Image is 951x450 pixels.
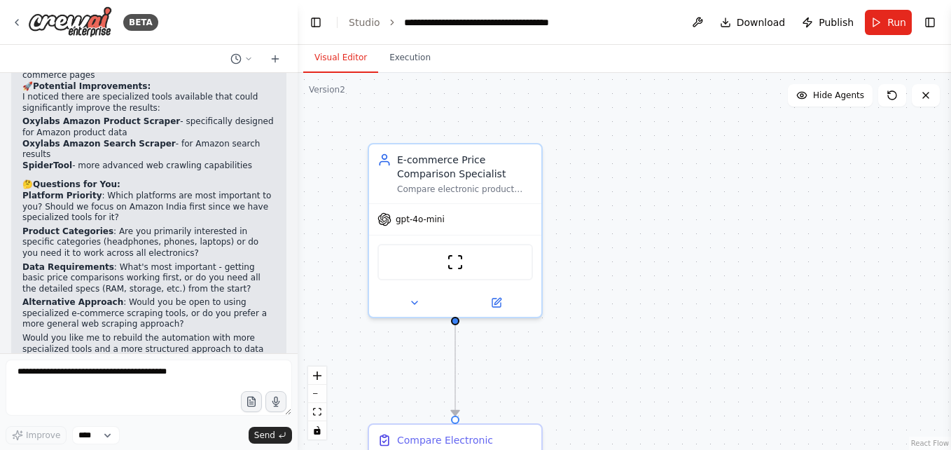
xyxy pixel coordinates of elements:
button: Upload files [241,391,262,412]
span: Publish [819,15,854,29]
g: Edge from ff0afa49-4a84-4b8e-91aa-f7a815b1a23c to d13e83b4-1bc5-4cc9-baed-2c73c95a0773 [448,325,462,416]
div: E-commerce Price Comparison Specialist [397,153,533,181]
strong: Platform Priority [22,191,102,200]
span: gpt-4o-mini [396,214,445,225]
div: React Flow controls [308,367,326,439]
p: : Which platforms are most important to you? Should we focus on Amazon India first since we have ... [22,191,275,224]
span: Send [254,430,275,441]
div: Compare electronic product prices and specifications across multiple Indian e-commerce platforms ... [397,184,533,195]
p: I noticed there are specialized tools available that could significantly improve the results: [22,92,275,114]
a: Studio [349,17,380,28]
button: Open in side panel [457,294,536,311]
button: Hide Agents [788,84,873,107]
span: Download [737,15,786,29]
p: : Would you be open to using specialized e-commerce scraping tools, or do you prefer a more gener... [22,297,275,330]
strong: Questions for You: [33,179,120,189]
p: Would you like me to rebuild the automation with more specialized tools and a more structured app... [22,333,275,366]
button: Show right sidebar [920,13,940,32]
h2: 🤔 [22,179,275,191]
button: Start a new chat [264,50,286,67]
img: Logo [28,6,112,38]
h2: 🚀 [22,81,275,93]
span: Run [887,15,906,29]
strong: Product Categories [22,226,113,236]
button: Hide left sidebar [306,13,326,32]
strong: Potential Improvements: [33,81,151,91]
li: - for Amazon search results [22,139,275,161]
a: React Flow attribution [911,439,949,447]
strong: Alternative Approach [22,297,123,307]
button: Visual Editor [303,43,378,73]
strong: SpiderTool [22,161,72,170]
strong: Data Requirements [22,262,114,272]
button: Switch to previous chat [225,50,258,67]
div: Version 2 [309,84,345,95]
button: Publish [796,10,859,35]
button: Send [249,427,292,444]
button: zoom out [308,385,326,403]
button: zoom in [308,367,326,385]
span: Hide Agents [813,90,864,101]
button: Download [714,10,791,35]
img: ScrapeWebsiteTool [447,254,464,271]
strong: Oxylabs Amazon Product Scraper [22,116,180,126]
button: Execution [378,43,442,73]
strong: Oxylabs Amazon Search Scraper [22,139,176,149]
p: : What's most important - getting basic price comparisons working first, or do you need all the d... [22,262,275,295]
button: Click to speak your automation idea [265,391,286,412]
div: BETA [123,14,158,31]
span: Improve [26,430,60,441]
li: - specifically designed for Amazon product data [22,116,275,138]
button: Run [865,10,912,35]
button: fit view [308,403,326,421]
div: E-commerce Price Comparison SpecialistCompare electronic product prices and specifications across... [368,143,543,318]
button: toggle interactivity [308,421,326,439]
li: - more advanced web crawling capabilities [22,161,275,172]
button: Improve [6,426,67,444]
nav: breadcrumb [349,15,562,29]
p: : Are you primarily interested in specific categories (headphones, phones, laptops) or do you nee... [22,226,275,259]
